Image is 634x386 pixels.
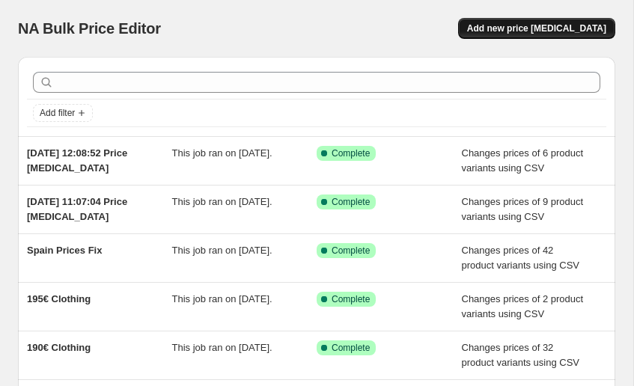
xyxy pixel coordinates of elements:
[172,147,272,159] span: This job ran on [DATE].
[332,196,370,208] span: Complete
[332,147,370,159] span: Complete
[27,293,91,304] span: 195€ Clothing
[462,245,580,271] span: Changes prices of 42 product variants using CSV
[467,22,606,34] span: Add new price [MEDICAL_DATA]
[458,18,615,39] button: Add new price [MEDICAL_DATA]
[462,147,584,174] span: Changes prices of 6 product variants using CSV
[40,107,75,119] span: Add filter
[172,293,272,304] span: This job ran on [DATE].
[332,293,370,305] span: Complete
[27,245,102,256] span: Spain Prices Fix
[462,196,584,222] span: Changes prices of 9 product variants using CSV
[332,342,370,354] span: Complete
[462,293,584,319] span: Changes prices of 2 product variants using CSV
[172,342,272,353] span: This job ran on [DATE].
[18,20,161,37] span: NA Bulk Price Editor
[27,342,91,353] span: 190€ Clothing
[27,196,127,222] span: [DATE] 11:07:04 Price [MEDICAL_DATA]
[462,342,580,368] span: Changes prices of 32 product variants using CSV
[27,147,127,174] span: [DATE] 12:08:52 Price [MEDICAL_DATA]
[332,245,370,257] span: Complete
[172,245,272,256] span: This job ran on [DATE].
[33,104,93,122] button: Add filter
[172,196,272,207] span: This job ran on [DATE].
